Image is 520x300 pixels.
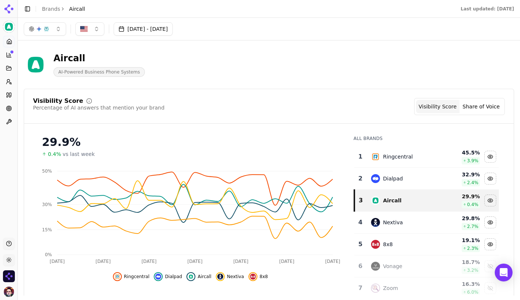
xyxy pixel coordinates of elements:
[357,174,364,183] div: 2
[3,270,15,282] button: Open organization switcher
[371,196,380,205] img: aircall
[95,259,111,264] tspan: [DATE]
[371,284,380,293] img: zoom
[467,158,478,164] span: 3.9 %
[42,202,52,207] tspan: 30%
[354,136,499,141] div: All Brands
[443,171,480,178] div: 32.9 %
[24,53,48,76] img: Aircall
[357,262,364,271] div: 6
[155,274,161,280] img: dialpad
[358,196,364,205] div: 3
[371,240,380,249] img: 8x8
[383,284,398,292] div: Zoom
[114,274,120,280] img: ringcentral
[383,262,402,270] div: Vonage
[42,136,339,149] div: 29.9 %
[371,218,380,227] img: nextiva
[467,267,478,273] span: 3.2 %
[371,174,380,183] img: dialpad
[165,274,182,280] span: Dialpad
[33,104,165,111] div: Percentage of AI answers that mention your brand
[33,98,83,104] div: Visibility Score
[354,234,499,255] tr: 58x88x819.1%2.3%Hide 8x8 data
[53,67,145,77] span: AI-Powered Business Phone Systems
[63,150,95,158] span: vs last week
[484,238,496,250] button: Hide 8x8 data
[357,240,364,249] div: 5
[50,259,65,264] tspan: [DATE]
[484,216,496,228] button: Hide nextiva data
[461,6,514,12] div: Last updated: [DATE]
[186,272,211,281] button: Hide aircall data
[250,274,256,280] img: 8x8
[217,274,223,280] img: nextiva
[357,284,364,293] div: 7
[443,237,480,244] div: 19.1 %
[443,258,480,266] div: 18.7 %
[198,274,211,280] span: Aircall
[42,5,85,13] nav: breadcrumb
[354,190,499,212] tr: 3aircallAircall29.9%0.4%Hide aircall data
[279,259,295,264] tspan: [DATE]
[354,277,499,299] tr: 7zoomZoom16.3%6.0%Show zoom data
[467,245,478,251] span: 2.3 %
[484,173,496,185] button: Hide dialpad data
[3,270,15,282] img: Cognizo
[371,262,380,271] img: vonage
[354,146,499,168] tr: 1ringcentralRingcentral45.5%3.9%Hide ringcentral data
[443,215,480,222] div: 29.8 %
[80,25,88,33] img: US
[383,153,413,160] div: Ringcentral
[248,272,268,281] button: Hide 8x8 data
[3,21,15,33] img: Aircall
[354,168,499,190] tr: 2dialpadDialpad32.9%2.4%Hide dialpad data
[142,259,157,264] tspan: [DATE]
[3,21,15,33] button: Current brand: Aircall
[467,289,478,295] span: 6.0 %
[354,212,499,234] tr: 4nextivaNextiva29.8%2.7%Hide nextiva data
[443,280,480,288] div: 16.3 %
[443,149,480,156] div: 45.5 %
[484,195,496,206] button: Hide aircall data
[114,22,173,36] button: [DATE] - [DATE]
[42,227,52,232] tspan: 15%
[188,274,194,280] img: aircall
[357,152,364,161] div: 1
[383,241,393,248] div: 8x8
[354,255,499,277] tr: 6vonageVonage18.7%3.2%Show vonage data
[45,252,52,257] tspan: 0%
[53,52,145,64] div: Aircall
[216,272,244,281] button: Hide nextiva data
[188,259,203,264] tspan: [DATE]
[383,175,403,182] div: Dialpad
[42,169,52,174] tspan: 50%
[416,100,459,113] button: Visibility Score
[4,287,14,297] img: Deniz Ozcan
[154,272,182,281] button: Hide dialpad data
[371,152,380,161] img: ringcentral
[484,282,496,294] button: Show zoom data
[467,224,478,229] span: 2.7 %
[459,100,503,113] button: Share of Voice
[113,272,150,281] button: Hide ringcentral data
[443,193,480,200] div: 29.9 %
[467,202,478,208] span: 0.4 %
[260,274,268,280] span: 8x8
[383,219,403,226] div: Nextiva
[124,274,150,280] span: Ringcentral
[383,197,402,204] div: Aircall
[48,150,61,158] span: 0.4%
[484,260,496,272] button: Show vonage data
[484,151,496,163] button: Hide ringcentral data
[42,6,60,12] a: Brands
[233,259,248,264] tspan: [DATE]
[467,180,478,186] span: 2.4 %
[227,274,244,280] span: Nextiva
[495,264,513,281] div: Open Intercom Messenger
[4,287,14,297] button: Open user button
[357,218,364,227] div: 4
[69,5,85,13] span: Aircall
[325,259,340,264] tspan: [DATE]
